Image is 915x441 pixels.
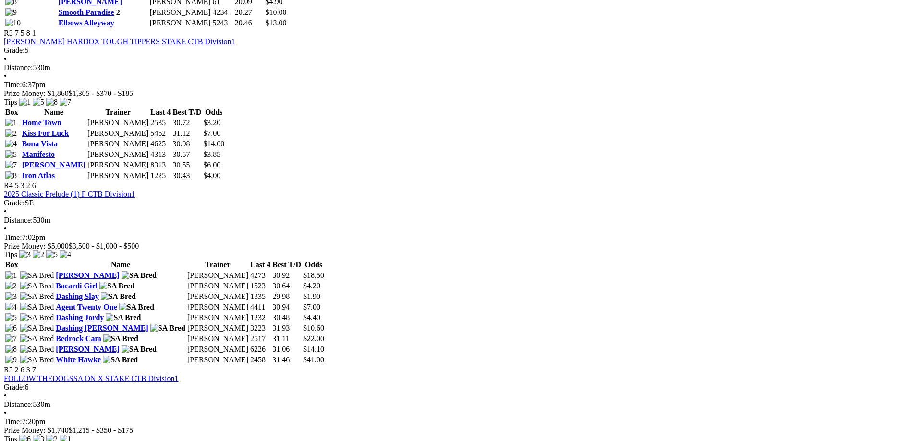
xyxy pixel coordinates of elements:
span: Grade: [4,199,25,207]
a: Bedrock Cam [56,334,101,343]
img: SA Bred [20,303,54,311]
td: [PERSON_NAME] [87,160,149,170]
img: SA Bred [20,356,54,364]
th: Best T/D [272,260,302,270]
img: SA Bred [20,334,54,343]
th: Name [55,260,186,270]
img: 1 [19,98,31,107]
div: 6 [4,383,911,392]
span: $3.20 [203,119,220,127]
td: 2517 [250,334,271,344]
span: Distance: [4,63,33,72]
span: • [4,72,7,80]
a: Bona Vista [22,140,58,148]
span: $7.00 [203,129,220,137]
div: 7:20pm [4,417,911,426]
div: 6:37pm [4,81,911,89]
th: Name [22,107,86,117]
td: 31.06 [272,345,302,354]
span: $41.00 [303,356,324,364]
td: 4313 [150,150,171,159]
span: $14.00 [203,140,224,148]
div: 5 [4,46,911,55]
td: [PERSON_NAME] [87,139,149,149]
td: 30.57 [172,150,202,159]
img: 10 [5,19,21,27]
td: 6226 [250,345,271,354]
span: • [4,409,7,417]
span: $4.40 [303,313,320,322]
td: 4625 [150,139,171,149]
td: [PERSON_NAME] [187,313,249,322]
td: 20.27 [234,8,264,17]
td: [PERSON_NAME] [187,281,249,291]
span: • [4,207,7,215]
span: Grade: [4,46,25,54]
span: 5 3 2 6 [15,181,36,190]
th: Odds [203,107,225,117]
img: 6 [5,324,17,333]
img: SA Bred [20,282,54,290]
span: $18.50 [303,271,324,279]
span: $3.85 [203,150,220,158]
a: [PERSON_NAME] HARDOX TOUGH TIPPERS STAKE CTB Division1 [4,37,235,46]
a: Elbows Alleyway [59,19,114,27]
span: Time: [4,417,22,426]
span: Time: [4,233,22,241]
img: 1 [5,119,17,127]
td: 1523 [250,281,271,291]
img: 7 [60,98,71,107]
a: Kiss For Luck [22,129,69,137]
span: $22.00 [303,334,324,343]
div: 530m [4,63,911,72]
td: [PERSON_NAME] [87,118,149,128]
td: 1335 [250,292,271,301]
img: SA Bred [20,324,54,333]
img: 7 [5,334,17,343]
div: 530m [4,400,911,409]
span: • [4,55,7,63]
a: [PERSON_NAME] [56,271,119,279]
span: Tips [4,98,17,106]
td: 4273 [250,271,271,280]
span: 2 6 3 7 [15,366,36,374]
td: 4411 [250,302,271,312]
span: $7.00 [303,303,320,311]
td: [PERSON_NAME] [149,8,211,17]
span: $10.60 [303,324,324,332]
span: Tips [4,250,17,259]
span: • [4,225,7,233]
span: $10.00 [266,8,287,16]
span: Grade: [4,383,25,391]
td: [PERSON_NAME] [187,334,249,344]
td: 31.46 [272,355,302,365]
a: Manifesto [22,150,55,158]
span: $14.10 [303,345,324,353]
td: [PERSON_NAME] [187,292,249,301]
th: Last 4 [250,260,271,270]
img: 5 [5,150,17,159]
span: Distance: [4,216,33,224]
img: SA Bred [119,303,154,311]
td: [PERSON_NAME] [187,355,249,365]
img: SA Bred [99,282,134,290]
img: 8 [5,345,17,354]
img: 2 [5,129,17,138]
span: Box [5,108,18,116]
span: Distance: [4,400,33,408]
img: 1 [5,271,17,280]
td: 31.11 [272,334,302,344]
span: $1.90 [303,292,320,300]
img: 4 [5,303,17,311]
td: 2535 [150,118,171,128]
img: 5 [33,98,44,107]
a: Dashing Slay [56,292,98,300]
td: 5243 [212,18,233,28]
td: 30.55 [172,160,202,170]
td: 2458 [250,355,271,365]
img: 4 [60,250,71,259]
td: [PERSON_NAME] [187,302,249,312]
a: Home Town [22,119,61,127]
img: SA Bred [103,334,138,343]
td: 30.43 [172,171,202,180]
